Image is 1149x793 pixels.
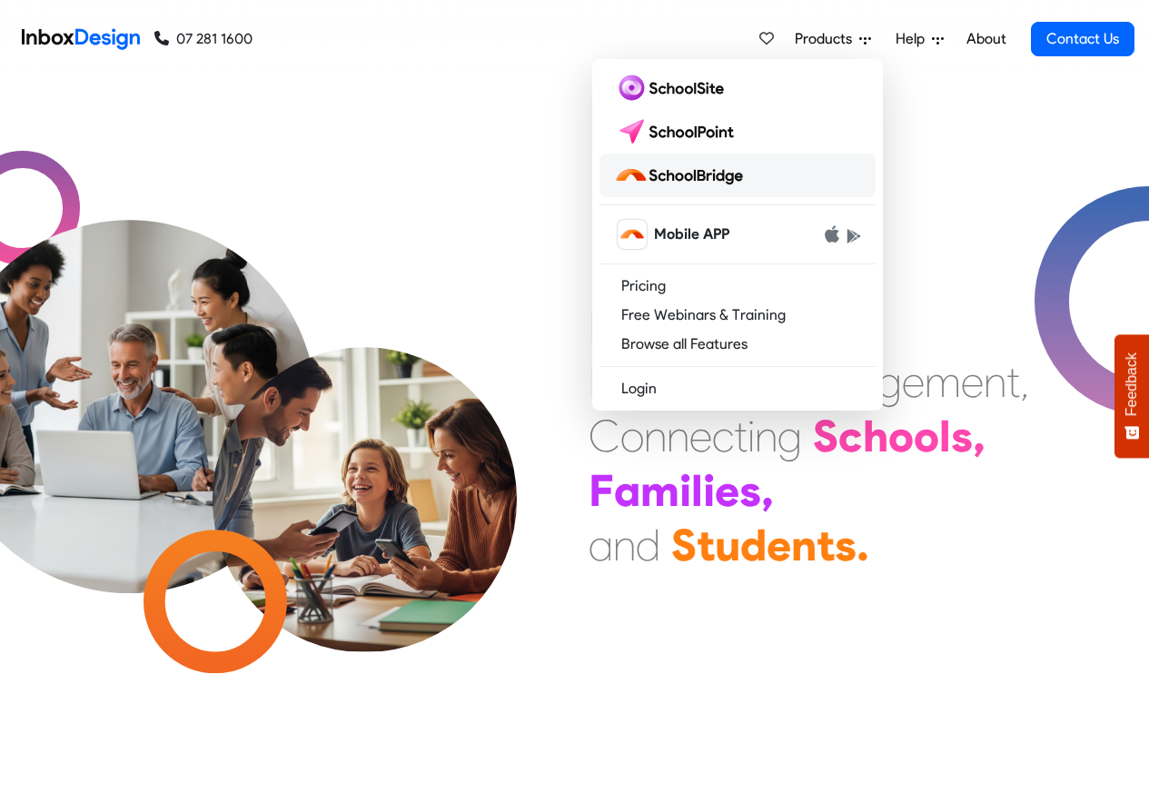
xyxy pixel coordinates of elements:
[984,354,1006,409] div: n
[671,518,697,572] div: S
[838,409,863,463] div: c
[914,409,939,463] div: o
[599,272,876,301] a: Pricing
[618,220,647,249] img: schoolbridge icon
[589,518,613,572] div: a
[734,409,748,463] div: t
[589,300,624,354] div: M
[614,117,742,146] img: schoolpoint logo
[1006,354,1020,409] div: t
[902,354,925,409] div: e
[877,354,902,409] div: g
[925,354,961,409] div: m
[1031,22,1134,56] a: Contact Us
[689,409,712,463] div: e
[599,301,876,330] a: Free Webinars & Training
[640,463,679,518] div: m
[951,409,973,463] div: s
[961,354,984,409] div: e
[715,463,739,518] div: e
[761,463,774,518] div: ,
[739,463,761,518] div: s
[791,518,817,572] div: n
[755,409,778,463] div: n
[712,409,734,463] div: c
[667,409,689,463] div: n
[817,518,835,572] div: t
[748,409,755,463] div: i
[599,330,876,359] a: Browse all Features
[599,374,876,403] a: Login
[835,518,857,572] div: s
[589,463,614,518] div: F
[961,21,1011,57] a: About
[614,74,731,103] img: schoolsite logo
[614,161,750,190] img: schoolbridge logo
[620,409,644,463] div: o
[1114,334,1149,458] button: Feedback - Show survey
[636,518,660,572] div: d
[614,463,640,518] div: a
[795,28,859,50] span: Products
[888,21,951,57] a: Help
[863,409,888,463] div: h
[896,28,932,50] span: Help
[1124,352,1140,416] span: Feedback
[939,409,951,463] div: l
[888,409,914,463] div: o
[697,518,715,572] div: t
[174,272,555,652] img: parents_with_child.png
[589,409,620,463] div: C
[740,518,767,572] div: d
[654,223,729,245] span: Mobile APP
[589,300,1029,572] div: Maximising Efficient & Engagement, Connecting Schools, Families, and Students.
[644,409,667,463] div: n
[813,409,838,463] div: S
[599,213,876,256] a: schoolbridge icon Mobile APP
[787,21,878,57] a: Products
[679,463,691,518] div: i
[589,354,611,409] div: E
[154,28,253,50] a: 07 281 1600
[703,463,715,518] div: i
[691,463,703,518] div: l
[778,409,802,463] div: g
[715,518,740,572] div: u
[613,518,636,572] div: n
[767,518,791,572] div: e
[857,518,869,572] div: .
[973,409,986,463] div: ,
[1020,354,1029,409] div: ,
[592,59,883,411] div: Products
